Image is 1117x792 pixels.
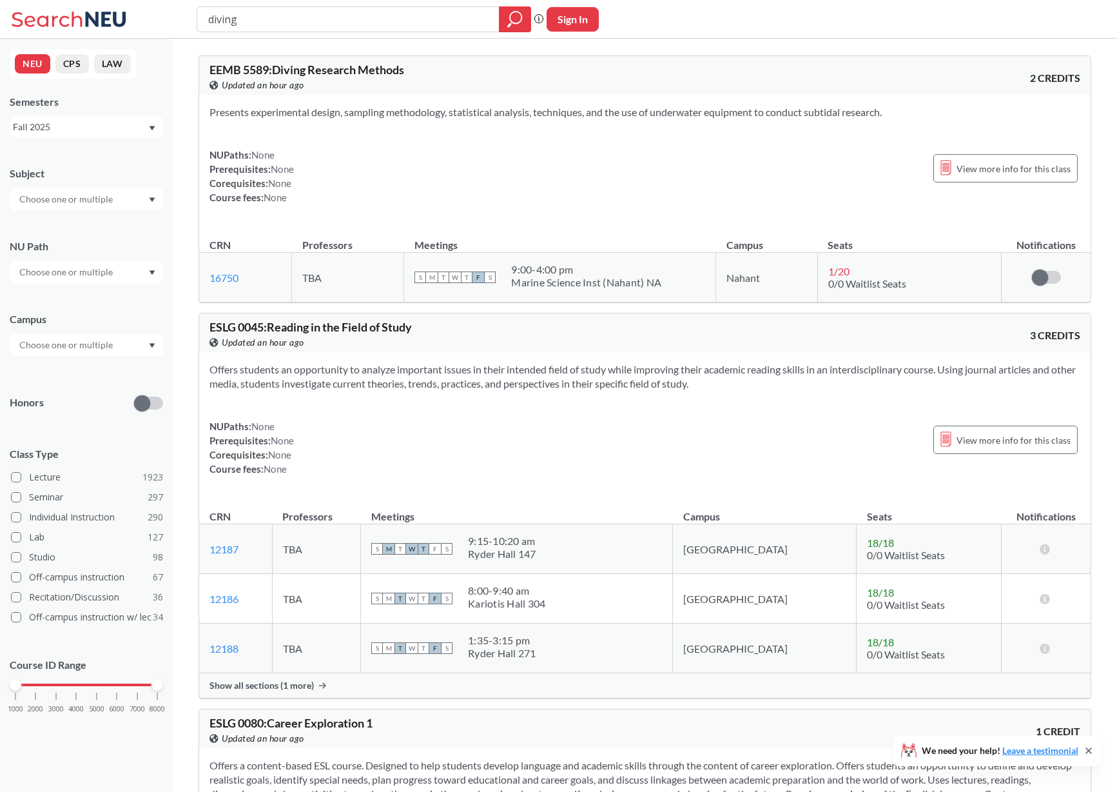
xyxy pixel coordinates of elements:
[8,706,23,713] span: 1000
[209,105,1080,119] section: Presents experimental design, sampling methodology, statistical analysis, techniques, and the use...
[922,746,1078,755] span: We need your help!
[209,510,231,524] div: CRN
[438,272,449,283] span: T
[361,497,673,524] th: Meetings
[149,126,155,131] svg: Dropdown arrow
[1002,497,1091,524] th: Notifications
[10,239,163,253] div: NU Path
[11,529,163,546] label: Lab
[429,593,441,604] span: F
[1002,225,1091,253] th: Notifications
[468,647,536,660] div: Ryder Hall 271
[149,270,155,275] svg: Dropdown arrow
[10,117,163,137] div: Fall 2025Dropdown arrow
[251,149,275,161] span: None
[857,497,1002,524] th: Seats
[272,497,360,524] th: Professors
[271,435,294,446] span: None
[209,716,373,730] span: ESLG 0080 : Career Exploration 1
[1002,745,1078,756] a: Leave a testimonial
[468,597,545,610] div: Kariotis Hall 304
[1030,71,1080,85] span: 2 CREDITS
[10,395,44,410] p: Honors
[11,569,163,586] label: Off-campus instruction
[511,263,661,276] div: 9:00 - 4:00 pm
[867,599,945,611] span: 0/0 Waitlist Seats
[418,642,429,654] span: T
[13,264,121,280] input: Choose one or multiple
[11,469,163,486] label: Lecture
[148,510,163,524] span: 290
[199,673,1091,698] div: Show all sections (1 more)
[429,543,441,555] span: F
[153,570,163,584] span: 67
[209,680,314,691] span: Show all sections (1 more)
[89,706,104,713] span: 5000
[371,642,383,654] span: S
[426,272,438,283] span: M
[150,706,165,713] span: 8000
[13,120,148,134] div: Fall 2025
[406,543,418,555] span: W
[251,421,275,432] span: None
[11,489,163,506] label: Seminar
[292,225,404,253] th: Professors
[209,148,294,204] div: NUPaths: Prerequisites: Corequisites: Course fees:
[55,54,89,74] button: CPS
[441,543,452,555] span: S
[209,362,1080,391] section: Offers students an opportunity to analyze important issues in their intended field of study while...
[441,593,452,604] span: S
[547,7,599,32] button: Sign In
[209,320,412,334] span: ESLG 0045 : Reading in the Field of Study
[10,312,163,326] div: Campus
[209,543,238,555] a: 12187
[11,509,163,526] label: Individual Instruction
[209,63,404,77] span: EEMB 5589 : Diving Research Methods
[153,550,163,564] span: 98
[268,449,291,460] span: None
[867,537,894,549] span: 18 / 18
[441,642,452,654] span: S
[404,225,716,253] th: Meetings
[414,272,426,283] span: S
[13,337,121,353] input: Choose one or multiple
[222,78,304,92] span: Updated an hour ago
[10,261,163,283] div: Dropdown arrow
[383,593,394,604] span: M
[10,334,163,356] div: Dropdown arrow
[10,95,163,109] div: Semesters
[153,610,163,624] span: 34
[499,6,531,32] div: magnifying glass
[673,497,857,524] th: Campus
[268,177,291,189] span: None
[149,343,155,348] svg: Dropdown arrow
[149,197,155,203] svg: Dropdown arrow
[468,548,536,560] div: Ryder Hall 147
[468,584,545,597] div: 8:00 - 9:40 am
[817,225,1001,253] th: Seats
[142,470,163,484] span: 1923
[272,524,360,574] td: TBA
[828,265,850,277] span: 1 / 20
[222,335,304,350] span: Updated an hour ago
[222,731,304,746] span: Updated an hour ago
[484,272,496,283] span: S
[109,706,124,713] span: 6000
[383,543,394,555] span: M
[673,624,857,673] td: [GEOGRAPHIC_DATA]
[383,642,394,654] span: M
[449,272,461,283] span: W
[867,549,945,561] span: 0/0 Waitlist Seats
[1036,724,1080,738] span: 1 CREDIT
[292,253,404,302] td: TBA
[272,624,360,673] td: TBA
[867,636,894,648] span: 18 / 18
[394,543,406,555] span: T
[957,161,1071,177] span: View more info for this class
[271,163,294,175] span: None
[130,706,145,713] span: 7000
[468,535,536,548] div: 9:15 - 10:20 am
[264,463,287,475] span: None
[15,54,50,74] button: NEU
[867,648,945,660] span: 0/0 Waitlist Seats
